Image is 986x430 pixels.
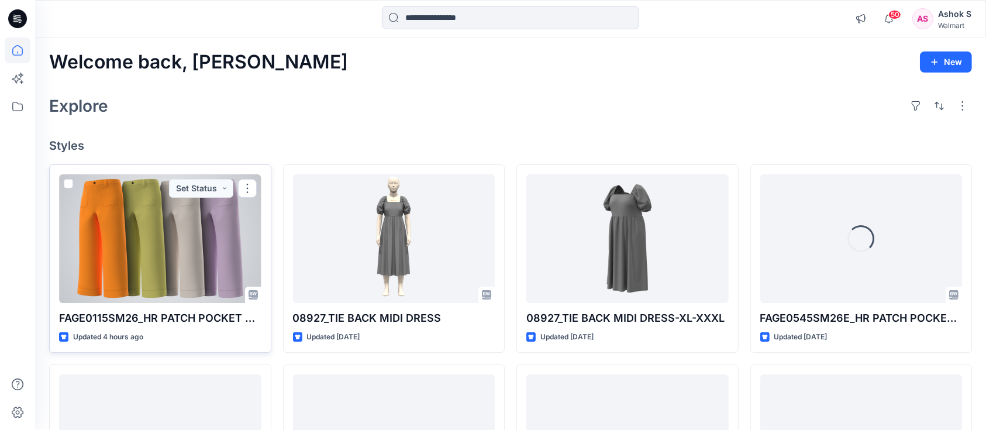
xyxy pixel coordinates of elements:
p: FAGE0115SM26_HR PATCH POCKET CROPPED WIDE LEG [59,310,261,326]
span: 50 [888,10,901,19]
div: Walmart [938,21,971,30]
p: Updated [DATE] [540,331,594,343]
p: FAGE0545SM26E_HR PATCH POCKET CROPPED WIDE LEG [760,310,963,326]
a: 08927_TIE BACK MIDI DRESS-XL-XXXL [526,174,729,303]
h4: Styles [49,139,972,153]
button: New [920,51,972,73]
div: Ashok S [938,7,971,21]
div: AS [912,8,933,29]
p: Updated [DATE] [774,331,828,343]
p: 08927_TIE BACK MIDI DRESS [293,310,495,326]
a: 08927_TIE BACK MIDI DRESS [293,174,495,303]
p: Updated 4 hours ago [73,331,143,343]
a: FAGE0115SM26_HR PATCH POCKET CROPPED WIDE LEG [59,174,261,303]
h2: Welcome back, [PERSON_NAME] [49,51,348,73]
p: 08927_TIE BACK MIDI DRESS-XL-XXXL [526,310,729,326]
h2: Explore [49,97,108,115]
p: Updated [DATE] [307,331,360,343]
